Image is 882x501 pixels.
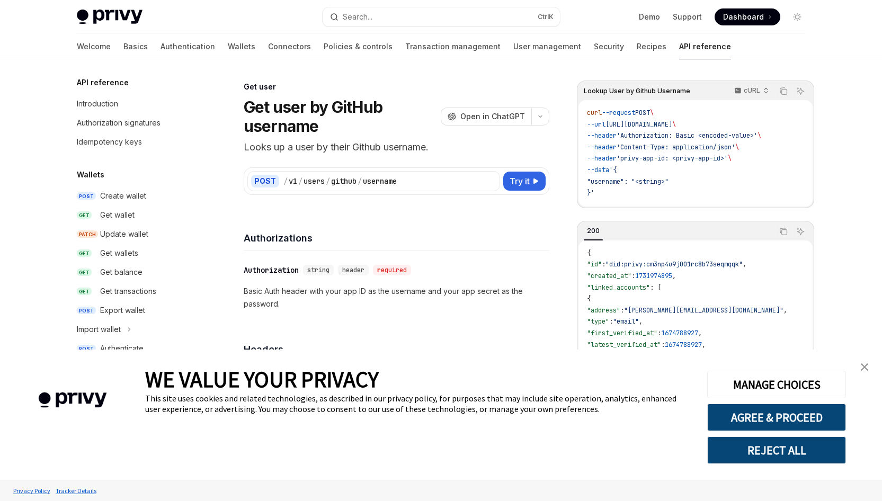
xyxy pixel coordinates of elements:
[283,176,288,186] div: /
[698,329,702,337] span: ,
[244,285,549,310] p: Basic Auth header with your app ID as the username and your app secret as the password.
[587,272,631,280] span: "created_at"
[620,306,624,315] span: :
[77,230,98,238] span: PATCH
[68,205,204,225] a: GETGet wallet
[617,154,728,163] span: 'privy-app-id: <privy-app-id>'
[298,176,302,186] div: /
[100,285,156,298] div: Get transactions
[587,109,602,117] span: curl
[609,317,613,326] span: :
[702,341,706,349] span: ,
[743,260,746,269] span: ,
[77,269,92,276] span: GET
[744,86,760,95] p: cURL
[707,404,846,431] button: AGREE & PROCEED
[268,34,311,59] a: Connectors
[587,294,591,303] span: {
[331,176,357,186] div: github
[161,34,215,59] a: Authentication
[587,260,602,269] span: "id"
[77,323,121,336] div: Import wallet
[587,249,591,257] span: {
[783,306,787,315] span: ,
[373,265,411,275] div: required
[11,481,53,500] a: Privacy Policy
[68,132,204,151] a: Idempotency keys
[602,260,605,269] span: :
[631,272,635,280] span: :
[707,371,846,398] button: MANAGE CHOICES
[324,34,393,59] a: Policies & controls
[637,34,666,59] a: Recipes
[587,166,609,174] span: --data
[794,225,807,238] button: Ask AI
[244,342,549,356] h4: Headers
[635,272,672,280] span: 1731974895
[68,339,204,358] a: POSTAuthenticate
[123,34,148,59] a: Basics
[624,306,783,315] span: "[PERSON_NAME][EMAIL_ADDRESS][DOMAIN_NAME]"
[228,34,255,59] a: Wallets
[584,87,690,95] span: Lookup User by Github Username
[587,317,609,326] span: "type"
[758,131,761,140] span: \
[77,117,161,129] div: Authorization signatures
[650,109,654,117] span: \
[657,329,661,337] span: :
[861,363,868,371] img: close banner
[68,94,204,113] a: Introduction
[68,282,204,301] a: GETGet transactions
[68,320,204,339] button: Toggle Import wallet section
[584,225,603,237] div: 200
[777,225,790,238] button: Copy the contents from the code block
[854,356,875,378] a: close banner
[68,263,204,282] a: GETGet balance
[16,377,129,423] img: company logo
[728,82,773,100] button: cURL
[587,143,617,151] span: --header
[145,365,379,393] span: WE VALUE YOUR PRIVACY
[503,172,546,191] button: Try it
[602,109,635,117] span: --request
[665,341,702,349] span: 1674788927
[289,176,297,186] div: v1
[728,154,732,163] span: \
[77,136,142,148] div: Idempotency keys
[723,12,764,22] span: Dashboard
[587,189,594,197] span: }'
[342,266,364,274] span: header
[251,175,279,187] div: POST
[77,345,96,353] span: POST
[777,84,790,98] button: Copy the contents from the code block
[100,209,135,221] div: Get wallet
[605,120,672,129] span: [URL][DOMAIN_NAME]
[77,307,96,315] span: POST
[405,34,501,59] a: Transaction management
[735,143,739,151] span: \
[617,143,735,151] span: 'Content-Type: application/json'
[100,190,146,202] div: Create wallet
[68,244,204,263] a: GETGet wallets
[244,140,549,155] p: Looks up a user by their Github username.
[609,166,617,174] span: '{
[617,131,758,140] span: 'Authorization: Basic <encoded-value>'
[323,7,560,26] button: Open search
[594,34,624,59] a: Security
[672,272,676,280] span: ,
[100,247,138,260] div: Get wallets
[53,481,99,500] a: Tracker Details
[77,97,118,110] div: Introduction
[441,108,531,126] button: Open in ChatGPT
[613,317,639,326] span: "email"
[587,131,617,140] span: --header
[304,176,325,186] div: users
[68,113,204,132] a: Authorization signatures
[587,177,669,186] span: "username": "<string>"
[715,8,780,25] a: Dashboard
[244,231,549,245] h4: Authorizations
[707,436,846,464] button: REJECT ALL
[145,393,691,414] div: This site uses cookies and related technologies, as described in our privacy policy, for purposes...
[77,76,129,89] h5: API reference
[100,304,145,317] div: Export wallet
